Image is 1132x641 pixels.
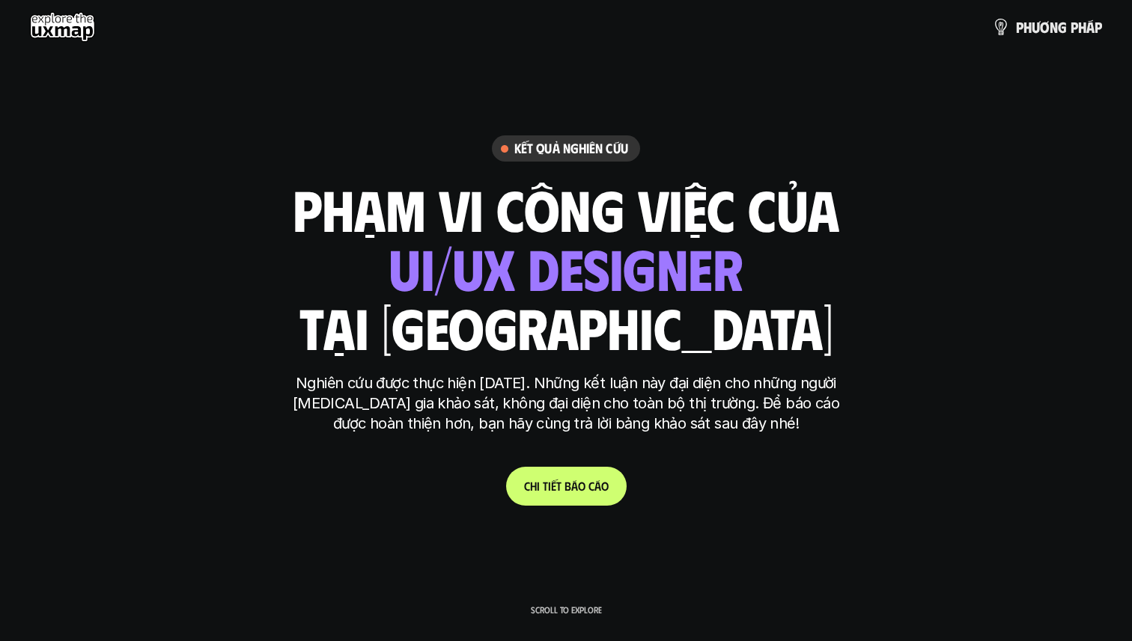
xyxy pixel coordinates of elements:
a: Chitiếtbáocáo [506,467,627,506]
span: n [1050,19,1058,35]
span: C [524,479,530,493]
span: i [548,479,551,493]
h6: Kết quả nghiên cứu [514,140,628,157]
h1: phạm vi công việc của [293,177,839,240]
span: p [1016,19,1023,35]
h1: tại [GEOGRAPHIC_DATA] [299,295,833,358]
span: b [565,479,571,493]
span: á [1086,19,1095,35]
span: h [1023,19,1032,35]
span: p [1095,19,1102,35]
span: o [601,479,609,493]
span: ư [1032,19,1040,35]
span: i [537,479,540,493]
p: Scroll to explore [531,604,602,615]
span: ơ [1040,19,1050,35]
span: h [530,479,537,493]
span: o [578,479,585,493]
span: t [556,479,562,493]
span: á [594,479,601,493]
span: h [1078,19,1086,35]
p: Nghiên cứu được thực hiện [DATE]. Những kết luận này đại diện cho những người [MEDICAL_DATA] gia ... [285,373,847,434]
span: t [543,479,548,493]
span: c [588,479,594,493]
span: p [1071,19,1078,35]
a: phươngpháp [992,12,1102,42]
span: ế [551,479,556,493]
span: á [571,479,578,493]
span: g [1058,19,1067,35]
